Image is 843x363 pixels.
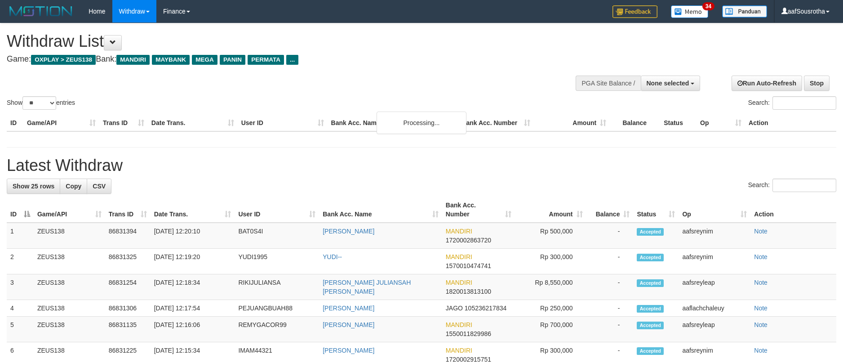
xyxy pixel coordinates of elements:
th: Date Trans. [148,115,238,131]
td: Rp 300,000 [515,249,586,274]
td: 86831394 [105,223,151,249]
span: MANDIRI [446,347,472,354]
td: [DATE] 12:19:20 [151,249,235,274]
span: MANDIRI [446,253,472,260]
h1: Latest Withdraw [7,157,836,175]
span: Accepted [637,322,664,329]
td: 86831325 [105,249,151,274]
td: Rp 500,000 [515,223,586,249]
span: Accepted [637,228,664,236]
span: CSV [93,183,106,190]
td: aafsreyleap [679,317,750,342]
span: MAYBANK [152,55,190,65]
th: User ID: activate to sort column ascending [235,197,319,223]
td: - [586,249,634,274]
td: ZEUS138 [34,274,105,300]
td: aafsreynim [679,223,750,249]
th: Date Trans.: activate to sort column ascending [151,197,235,223]
th: Trans ID [99,115,148,131]
th: Bank Acc. Name [328,115,458,131]
th: Balance [610,115,660,131]
span: MANDIRI [446,228,472,235]
td: RIKIJULIANSA [235,274,319,300]
span: MANDIRI [116,55,150,65]
a: [PERSON_NAME] JULIANSAH [PERSON_NAME] [323,279,411,295]
td: 2 [7,249,34,274]
img: Feedback.jpg [612,5,657,18]
a: Run Auto-Refresh [732,76,802,91]
td: [DATE] 12:17:54 [151,300,235,317]
span: JAGO [446,305,463,312]
th: ID: activate to sort column descending [7,197,34,223]
a: [PERSON_NAME] [323,321,374,328]
th: User ID [238,115,328,131]
span: MANDIRI [446,321,472,328]
th: Bank Acc. Number: activate to sort column ascending [442,197,515,223]
input: Search: [772,179,836,192]
span: Copy 1570010474741 to clipboard [446,262,491,269]
td: 86831135 [105,317,151,342]
span: PERMATA [248,55,284,65]
td: ZEUS138 [34,300,105,317]
td: 4 [7,300,34,317]
td: BAT0S4I [235,223,319,249]
a: Stop [804,76,830,91]
td: 3 [7,274,34,300]
td: [DATE] 12:20:10 [151,223,235,249]
td: aaflachchaleuy [679,300,750,317]
span: Copy [66,183,81,190]
a: Note [754,228,768,235]
a: Note [754,253,768,260]
td: aafsreynim [679,249,750,274]
span: OXPLAY > ZEUS138 [31,55,96,65]
h1: Withdraw List [7,32,553,50]
th: Bank Acc. Number [458,115,534,131]
span: Accepted [637,347,664,355]
th: Trans ID: activate to sort column ascending [105,197,151,223]
span: Copy 1820013813100 to clipboard [446,288,491,295]
img: Button%20Memo.svg [671,5,709,18]
td: YUDI1995 [235,249,319,274]
span: Accepted [637,254,664,261]
td: - [586,300,634,317]
a: Note [754,305,768,312]
td: ZEUS138 [34,249,105,274]
a: [PERSON_NAME] [323,347,374,354]
span: Copy 105236217834 to clipboard [465,305,506,312]
th: Op: activate to sort column ascending [679,197,750,223]
span: PANIN [220,55,245,65]
th: Game/API: activate to sort column ascending [34,197,105,223]
td: Rp 700,000 [515,317,586,342]
th: Amount [534,115,610,131]
td: - [586,274,634,300]
div: PGA Site Balance / [576,76,640,91]
span: Copy 1550011829986 to clipboard [446,330,491,337]
td: Rp 250,000 [515,300,586,317]
span: ... [286,55,298,65]
a: Note [754,321,768,328]
th: Status: activate to sort column ascending [633,197,679,223]
label: Search: [748,179,836,192]
th: ID [7,115,23,131]
td: ZEUS138 [34,223,105,249]
th: Action [750,197,836,223]
button: None selected [641,76,701,91]
a: Note [754,347,768,354]
img: panduan.png [722,5,767,18]
a: Copy [60,179,87,194]
td: 86831306 [105,300,151,317]
label: Search: [748,96,836,110]
a: Show 25 rows [7,179,60,194]
span: Copy 1720002915751 to clipboard [446,356,491,363]
td: PEJUANGBUAH88 [235,300,319,317]
th: Op [697,115,745,131]
span: None selected [647,80,689,87]
select: Showentries [22,96,56,110]
a: YUDI-- [323,253,342,260]
a: [PERSON_NAME] [323,228,374,235]
span: Show 25 rows [13,183,54,190]
a: CSV [87,179,111,194]
td: - [586,317,634,342]
td: [DATE] 12:18:34 [151,274,235,300]
td: Rp 8,550,000 [515,274,586,300]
